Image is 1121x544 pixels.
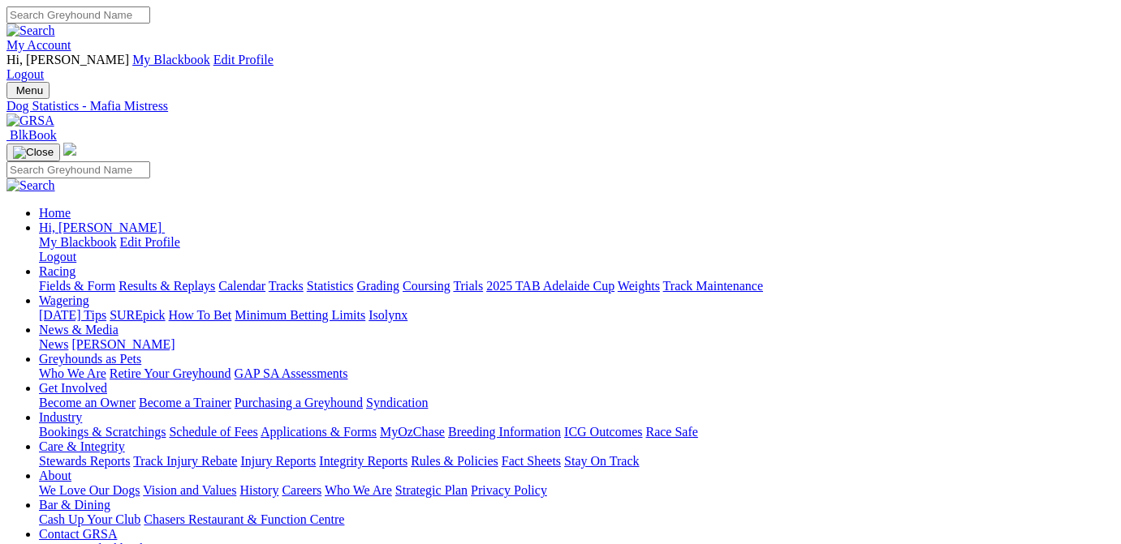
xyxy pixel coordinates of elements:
a: Track Injury Rebate [133,454,237,468]
a: Edit Profile [120,235,180,249]
span: Hi, [PERSON_NAME] [39,221,162,234]
a: Bookings & Scratchings [39,425,166,439]
a: Purchasing a Greyhound [235,396,363,409]
a: SUREpick [110,308,165,322]
a: Contact GRSA [39,527,117,541]
a: Results & Replays [119,279,215,293]
a: Logout [39,250,76,263]
a: Home [39,206,71,220]
a: Chasers Restaurant & Function Centre [144,512,344,526]
a: 2025 TAB Adelaide Cup [486,279,614,293]
input: Search [6,161,150,178]
a: Stay On Track [564,454,639,468]
a: Who We Are [39,366,106,380]
a: Become a Trainer [139,396,231,409]
img: logo-grsa-white.png [63,143,76,156]
a: MyOzChase [380,425,445,439]
a: Breeding Information [448,425,561,439]
div: About [39,483,1115,498]
a: Grading [357,279,399,293]
a: History [239,483,278,497]
a: Integrity Reports [319,454,407,468]
a: Rules & Policies [411,454,498,468]
a: GAP SA Assessments [235,366,348,380]
a: Schedule of Fees [169,425,257,439]
a: Careers [282,483,321,497]
a: Weights [618,279,660,293]
a: My Account [6,38,71,52]
a: Industry [39,410,82,424]
a: My Blackbook [39,235,117,249]
a: News [39,337,68,351]
a: News & Media [39,323,119,336]
a: Isolynx [369,308,407,322]
a: Bar & Dining [39,498,110,512]
img: Search [6,24,55,38]
input: Search [6,6,150,24]
a: Logout [6,67,44,81]
div: Wagering [39,308,1115,323]
a: Wagering [39,293,89,307]
a: Syndication [366,396,428,409]
a: Who We Are [325,483,392,497]
div: Bar & Dining [39,512,1115,527]
a: Dog Statistics - Mafia Mistress [6,99,1115,114]
a: Minimum Betting Limits [235,308,365,322]
div: Get Involved [39,396,1115,410]
a: Hi, [PERSON_NAME] [39,221,165,234]
div: Greyhounds as Pets [39,366,1115,381]
a: Injury Reports [240,454,316,468]
a: How To Bet [169,308,232,322]
a: My Blackbook [132,53,210,66]
a: Retire Your Greyhound [110,366,231,380]
a: Track Maintenance [663,279,763,293]
img: GRSA [6,114,54,128]
a: Vision and Values [143,483,236,497]
a: Trials [453,279,483,293]
a: Tracks [269,279,304,293]
a: We Love Our Dogs [39,483,140,497]
a: Applications & Forms [261,425,377,439]
a: Statistics [307,279,354,293]
a: Cash Up Your Club [39,512,140,526]
button: Toggle navigation [6,82,50,99]
a: Race Safe [645,425,697,439]
a: Care & Integrity [39,439,125,453]
div: Care & Integrity [39,454,1115,469]
a: Stewards Reports [39,454,130,468]
img: Search [6,178,55,193]
a: Privacy Policy [471,483,547,497]
div: My Account [6,53,1115,82]
div: Industry [39,425,1115,439]
a: Strategic Plan [395,483,468,497]
a: Calendar [218,279,265,293]
span: Menu [16,84,43,96]
a: Coursing [403,279,451,293]
a: Racing [39,264,75,278]
div: Racing [39,279,1115,293]
span: BlkBook [10,128,57,142]
div: Hi, [PERSON_NAME] [39,235,1115,264]
a: BlkBook [6,128,57,142]
a: Edit Profile [213,53,274,66]
a: Fields & Form [39,279,115,293]
a: [PERSON_NAME] [71,337,175,351]
a: Greyhounds as Pets [39,352,141,366]
a: Fact Sheets [502,454,561,468]
button: Toggle navigation [6,143,60,161]
span: Hi, [PERSON_NAME] [6,53,129,66]
a: [DATE] Tips [39,308,106,322]
div: News & Media [39,337,1115,352]
a: ICG Outcomes [564,425,642,439]
a: Get Involved [39,381,107,395]
a: Become an Owner [39,396,136,409]
a: About [39,469,71,482]
img: Close [13,146,54,159]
